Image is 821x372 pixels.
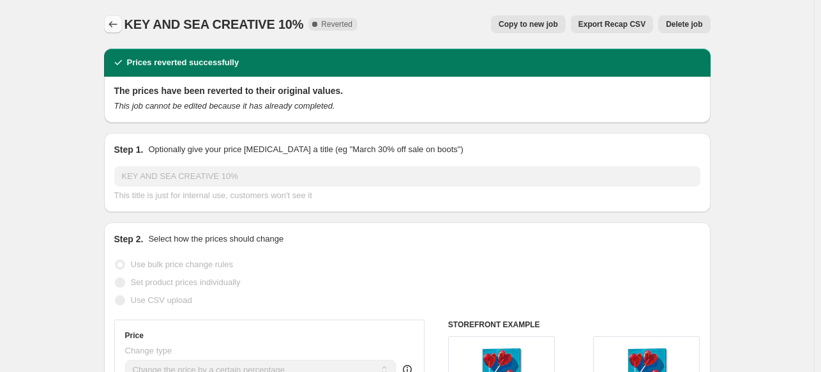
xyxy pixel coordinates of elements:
[148,143,463,156] p: Optionally give your price [MEDICAL_DATA] a title (eg "March 30% off sale on boots")
[131,295,192,305] span: Use CSV upload
[114,166,700,187] input: 30% off holiday sale
[114,190,312,200] span: This title is just for internal use, customers won't see it
[124,17,304,31] span: KEY AND SEA CREATIVE 10%
[131,277,241,287] span: Set product prices individually
[321,19,352,29] span: Reverted
[131,260,233,269] span: Use bulk price change rules
[125,330,144,341] h3: Price
[104,15,122,33] button: Price change jobs
[114,101,335,111] i: This job cannot be edited because it has already completed.
[114,233,144,245] h2: Step 2.
[571,15,653,33] button: Export Recap CSV
[666,19,702,29] span: Delete job
[125,346,172,355] span: Change type
[578,19,645,29] span: Export Recap CSV
[658,15,710,33] button: Delete job
[127,56,239,69] h2: Prices reverted successfully
[114,84,700,97] h2: The prices have been reverted to their original values.
[148,233,283,245] p: Select how the prices should change
[491,15,566,33] button: Copy to new job
[114,143,144,156] h2: Step 1.
[499,19,558,29] span: Copy to new job
[448,320,700,330] h6: STOREFRONT EXAMPLE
